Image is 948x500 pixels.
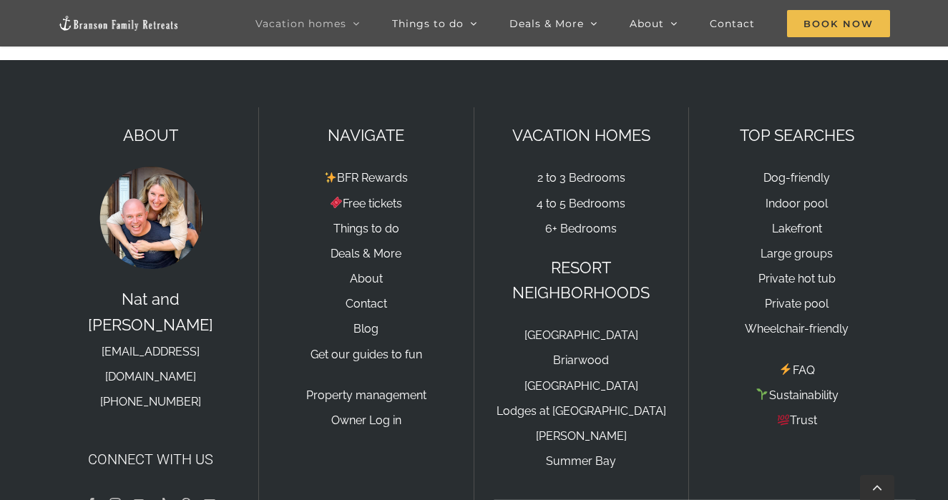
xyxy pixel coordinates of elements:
a: 6+ Bedrooms [545,222,617,235]
p: NAVIGATE [273,123,459,148]
a: 4 to 5 Bedrooms [537,197,625,210]
a: [PHONE_NUMBER] [100,395,201,408]
a: Trust [777,413,817,427]
img: Nat and Tyann [97,164,205,271]
img: ⚡️ [780,363,791,375]
a: [PERSON_NAME] [536,429,627,443]
a: Blog [353,322,378,335]
a: BFR Rewards [324,171,408,185]
img: 💯 [778,414,789,426]
a: [GEOGRAPHIC_DATA] [524,328,638,342]
img: 🌱 [756,388,768,400]
a: Get our guides to fun [311,348,422,361]
p: Nat and [PERSON_NAME] [58,287,244,413]
span: Book Now [787,10,890,37]
a: Contact [346,297,387,310]
span: About [630,19,664,29]
a: About [350,272,383,285]
p: RESORT NEIGHBORHOODS [489,255,675,305]
a: Summer Bay [546,454,616,468]
span: Contact [710,19,755,29]
p: TOP SEARCHES [703,123,890,148]
p: VACATION HOMES [489,123,675,148]
a: Free tickets [330,197,402,210]
h4: Connect with us [58,448,244,470]
a: Deals & More [331,247,401,260]
a: Private hot tub [758,272,836,285]
a: [GEOGRAPHIC_DATA] [524,379,638,393]
span: Vacation homes [255,19,346,29]
a: Lakefront [772,222,822,235]
a: Wheelchair-friendly [745,322,849,335]
a: Large groups [761,247,833,260]
a: Dog-friendly [763,171,830,185]
a: [EMAIL_ADDRESS][DOMAIN_NAME] [102,345,200,383]
a: Lodges at [GEOGRAPHIC_DATA] [497,404,666,418]
a: Briarwood [553,353,609,367]
a: Property management [306,388,426,402]
p: ABOUT [58,123,244,148]
a: Owner Log in [331,413,401,427]
span: Things to do [392,19,464,29]
a: Private pool [765,297,829,310]
img: ✨ [325,172,336,183]
span: Deals & More [509,19,584,29]
a: Sustainability [756,388,838,402]
a: 2 to 3 Bedrooms [537,171,625,185]
a: Indoor pool [766,197,828,210]
a: Things to do [333,222,399,235]
a: FAQ [779,363,814,377]
img: 🎟️ [331,197,342,208]
img: Branson Family Retreats Logo [58,15,180,31]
